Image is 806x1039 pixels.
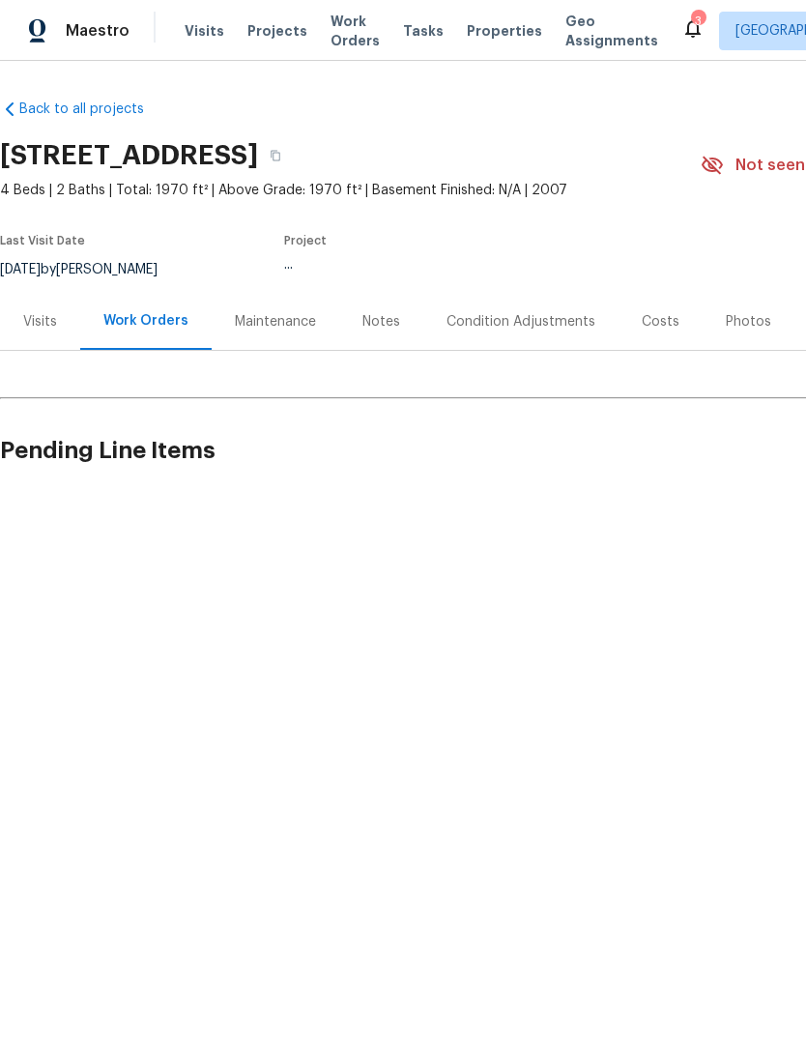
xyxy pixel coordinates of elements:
[691,12,705,31] div: 3
[23,312,57,332] div: Visits
[331,12,380,50] span: Work Orders
[726,312,771,332] div: Photos
[284,258,655,272] div: ...
[403,24,444,38] span: Tasks
[565,12,658,50] span: Geo Assignments
[66,21,130,41] span: Maestro
[284,235,327,246] span: Project
[103,311,188,331] div: Work Orders
[235,312,316,332] div: Maintenance
[185,21,224,41] span: Visits
[247,21,307,41] span: Projects
[362,312,400,332] div: Notes
[642,312,679,332] div: Costs
[446,312,595,332] div: Condition Adjustments
[467,21,542,41] span: Properties
[258,138,293,173] button: Copy Address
